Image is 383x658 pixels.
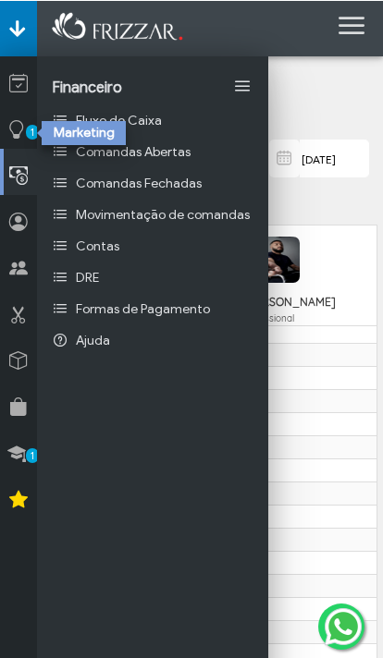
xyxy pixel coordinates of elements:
span: Formas de Pagamento [76,300,210,316]
span: ui-button [13,14,24,42]
div: Marketing [42,120,126,144]
a: Comandas Fechadas [37,166,268,198]
a: Comandas Abertas [37,135,268,166]
span: Comandas Abertas [76,143,191,159]
span: Contas [76,238,119,253]
a: Ajuda [37,323,268,355]
a: Contas [37,229,268,261]
span: [PERSON_NAME] [244,294,336,308]
span: Comandas Fechadas [76,175,202,190]
a: Formas de Pagamento [37,292,268,323]
a: Movimentação de comandas [37,198,268,229]
span: 1 [26,447,39,462]
span: Fluxo de Caixa [76,112,162,128]
span: Financeiro [52,78,122,96]
img: whatsapp.png [321,603,365,648]
img: calendar-01.svg [273,146,296,168]
span: DRE [76,269,99,285]
a: Fluxo de Caixa [37,104,268,135]
span: 1 [26,124,39,139]
a: DRE [37,261,268,292]
img: FuncionarioFotoBean_get.xhtml [253,236,300,282]
span: Ajuda [76,332,110,347]
input: data [300,139,369,177]
span: Profissional [244,311,294,323]
span: Movimentação de comandas [76,206,250,222]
